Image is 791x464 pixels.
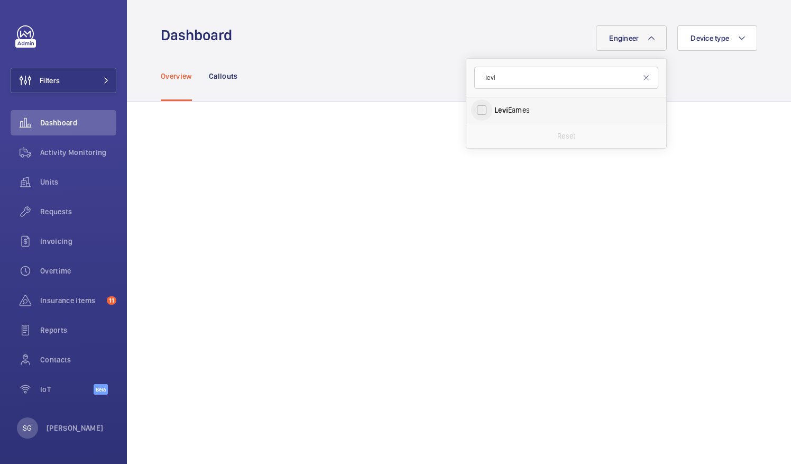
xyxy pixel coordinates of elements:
span: 11 [107,296,116,305]
span: Filters [40,75,60,86]
button: Filters [11,68,116,93]
h1: Dashboard [161,25,238,45]
span: Insurance items [40,295,103,306]
button: Engineer [596,25,667,51]
span: Activity Monitoring [40,147,116,158]
p: Reset [557,131,575,141]
span: Contacts [40,354,116,365]
span: Beta [94,384,108,395]
span: Requests [40,206,116,217]
span: Invoicing [40,236,116,247]
span: Device type [691,34,729,42]
p: SG [23,423,32,433]
p: Overview [161,71,192,81]
span: Eames [494,105,640,115]
button: Device type [677,25,757,51]
span: Dashboard [40,117,116,128]
input: Search by engineer [474,67,658,89]
span: Units [40,177,116,187]
span: Engineer [609,34,639,42]
span: Levi [494,106,508,114]
span: IoT [40,384,94,395]
span: Overtime [40,266,116,276]
span: Reports [40,325,116,335]
p: Callouts [209,71,238,81]
p: [PERSON_NAME] [47,423,104,433]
